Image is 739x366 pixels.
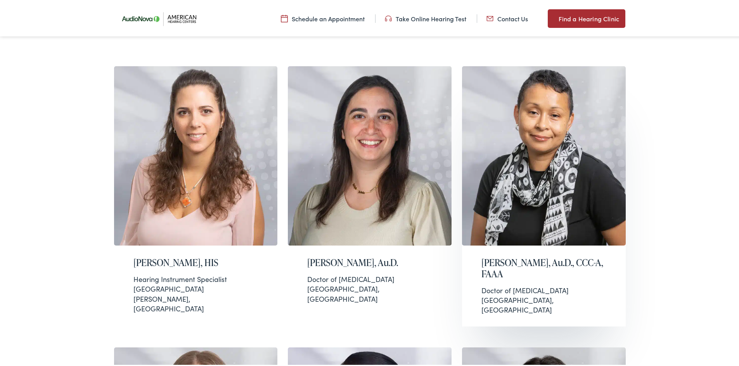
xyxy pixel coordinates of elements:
[307,273,432,282] div: Doctor of [MEDICAL_DATA]
[288,65,452,325] a: Florence Belhassen, Au.D., is an audiologist at American Hearing Centers in Holmdel, NJ. [PERSON_...
[114,65,278,244] img: Effie Sullivan is a hearing instrument specialist at American Hearing Centers in Montclair, NJ.
[481,284,606,294] div: Doctor of [MEDICAL_DATA]
[133,256,258,267] h2: [PERSON_NAME], HIS
[462,65,626,244] img: Dr. Janis Jenkins is an audiologist at American Hearing Centers in Hillsborough, NJ.
[385,13,392,21] img: utility icon
[548,12,555,22] img: utility icon
[281,13,288,21] img: utility icon
[486,13,528,21] a: Contact Us
[481,284,606,313] div: [GEOGRAPHIC_DATA], [GEOGRAPHIC_DATA]
[281,13,365,21] a: Schedule an Appointment
[481,256,606,278] h2: [PERSON_NAME], Au.D., CCC-A, FAAA
[288,65,452,244] img: Florence Belhassen, Au.D., is an audiologist at American Hearing Centers in Holmdel, NJ.
[548,8,625,26] a: Find a Hearing Clinic
[133,273,258,282] div: Hearing Instrument Specialist
[462,65,626,325] a: Dr. Janis Jenkins is an audiologist at American Hearing Centers in Hillsborough, NJ. [PERSON_NAME...
[486,13,493,21] img: utility icon
[307,256,432,267] h2: [PERSON_NAME], Au.D.
[385,13,466,21] a: Take Online Hearing Test
[307,273,432,302] div: [GEOGRAPHIC_DATA], [GEOGRAPHIC_DATA]
[114,65,278,325] a: Effie Sullivan is a hearing instrument specialist at American Hearing Centers in Montclair, NJ. [...
[133,273,258,312] div: [GEOGRAPHIC_DATA][PERSON_NAME], [GEOGRAPHIC_DATA]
